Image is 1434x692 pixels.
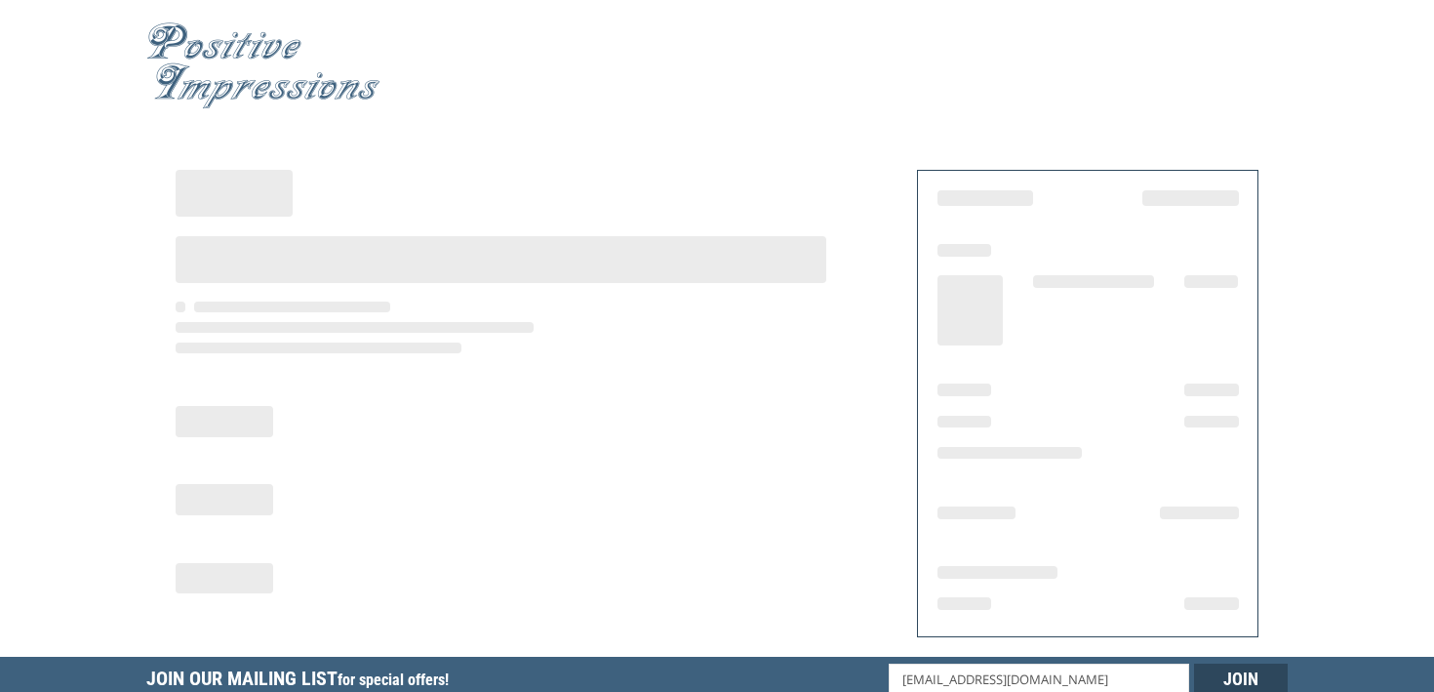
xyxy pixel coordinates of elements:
[146,22,380,109] img: Positive Impressions
[338,671,449,689] span: for special offers!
